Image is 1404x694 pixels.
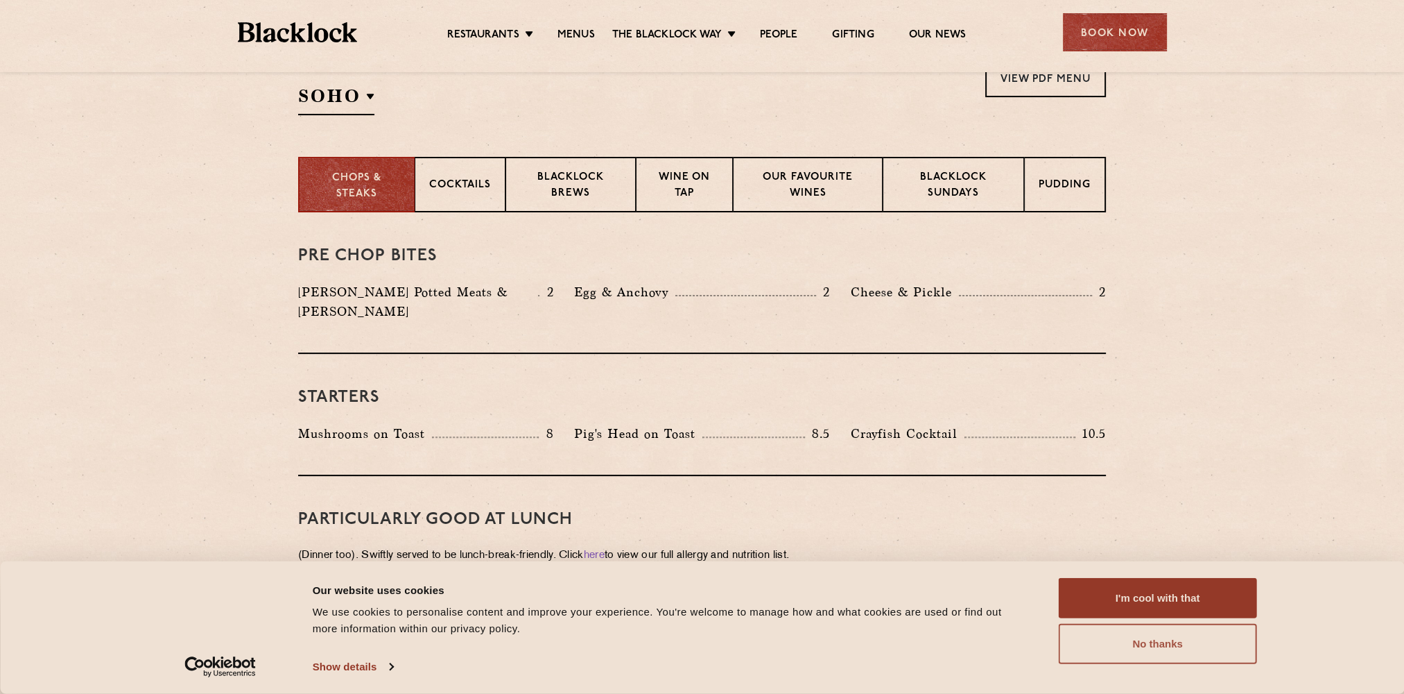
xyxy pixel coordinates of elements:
p: 8 [539,425,553,443]
p: Crayfish Cocktail [851,424,964,443]
a: Our News [909,28,967,44]
p: Blacklock Sundays [897,170,1009,203]
a: View PDF Menu [985,59,1106,97]
a: Menus [557,28,595,44]
img: BL_Textured_Logo-footer-cropped.svg [238,22,358,42]
h3: Starters [298,389,1106,407]
a: Usercentrics Cookiebot - opens in a new window [159,657,281,677]
p: 2 [1092,283,1106,301]
p: Chops & Steaks [313,171,400,202]
p: Mushrooms on Toast [298,424,432,443]
div: Book Now [1063,13,1167,51]
h3: PARTICULARLY GOOD AT LUNCH [298,511,1106,529]
div: We use cookies to personalise content and improve your experience. You're welcome to manage how a... [313,604,1028,637]
p: (Dinner too). Swiftly served to be lunch-break-friendly. Click to view our full allergy and nutri... [298,546,1106,566]
p: 10.5 [1075,425,1106,443]
button: I'm cool with that [1059,578,1257,618]
p: 2 [816,283,830,301]
a: The Blacklock Way [612,28,722,44]
p: 8.5 [805,425,830,443]
a: People [760,28,797,44]
h3: Pre Chop Bites [298,247,1106,265]
p: Pig's Head on Toast [574,424,702,443]
button: No thanks [1059,624,1257,664]
p: Blacklock Brews [520,170,621,203]
a: Restaurants [447,28,519,44]
a: Show details [313,657,393,677]
a: Gifting [832,28,874,44]
p: Cocktails [429,178,491,195]
p: Our favourite wines [747,170,867,203]
p: [PERSON_NAME] Potted Meats & [PERSON_NAME] [298,282,538,321]
p: Egg & Anchovy [574,282,675,302]
p: 2 [539,283,553,301]
h2: SOHO [298,84,374,115]
a: here [584,550,605,561]
div: Our website uses cookies [313,582,1028,598]
p: Pudding [1039,178,1091,195]
p: Wine on Tap [650,170,718,203]
p: Cheese & Pickle [851,282,959,302]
